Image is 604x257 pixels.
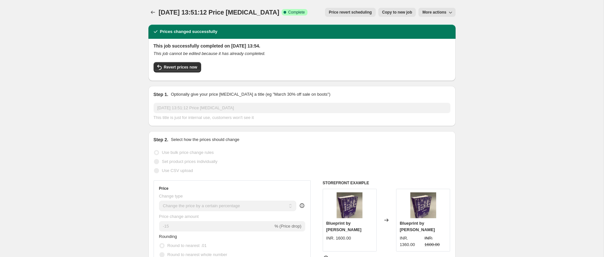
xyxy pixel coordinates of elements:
[326,235,351,241] div: INR. 1600.00
[325,8,376,17] button: Price revert scheduling
[425,235,447,248] strike: INR. 1600.00
[159,234,177,239] span: Rounding
[326,221,361,232] span: Blueprint by [PERSON_NAME]
[422,10,446,15] span: More actions
[382,10,412,15] span: Copy to new job
[171,136,239,143] p: Select how the prices should change
[275,224,301,229] span: % (Price drop)
[329,10,372,15] span: Price revert scheduling
[148,8,157,17] button: Price change jobs
[167,252,227,257] span: Round to nearest whole number
[162,150,214,155] span: Use bulk price change rules
[171,91,330,98] p: Optionally give your price [MEDICAL_DATA] a title (eg "March 30% off sale on boots")
[159,9,279,16] span: [DATE] 13:51:12 Price [MEDICAL_DATA]
[154,62,201,72] button: Revert prices now
[162,159,218,164] span: Set product prices individually
[159,221,273,231] input: -15
[154,91,168,98] h2: Step 1.
[167,243,207,248] span: Round to nearest .01
[400,235,422,248] div: INR. 1360.00
[164,65,197,70] span: Revert prices now
[337,192,362,218] img: WhatsAppImage2023-08-22at8.26.35PM_5_80x.jpg
[154,51,265,56] i: This job cannot be edited because it has already completed.
[288,10,305,15] span: Complete
[160,28,218,35] h2: Prices changed successfully
[299,202,305,209] div: help
[162,168,193,173] span: Use CSV upload
[159,194,183,198] span: Change type
[159,186,168,191] h3: Price
[418,8,455,17] button: More actions
[159,214,199,219] span: Price change amount
[400,221,435,232] span: Blueprint by [PERSON_NAME]
[154,115,254,120] span: This title is just for internal use, customers won't see it
[378,8,416,17] button: Copy to new job
[323,180,450,186] h6: STOREFRONT EXAMPLE
[154,103,450,113] input: 30% off holiday sale
[154,136,168,143] h2: Step 2.
[410,192,436,218] img: WhatsAppImage2023-08-22at8.26.35PM_5_80x.jpg
[154,43,450,49] h2: This job successfully completed on [DATE] 13:54.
